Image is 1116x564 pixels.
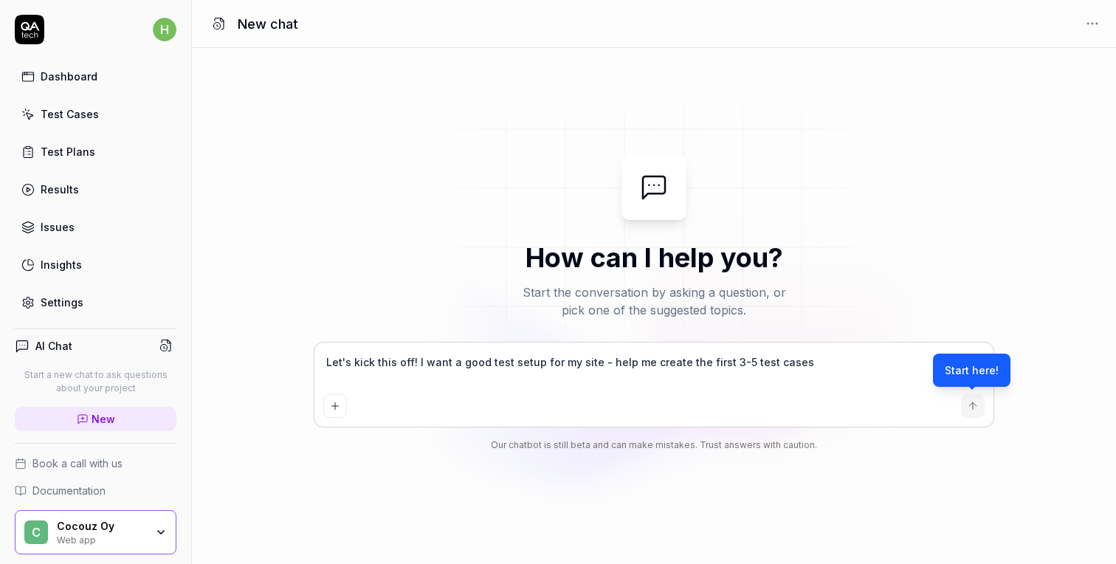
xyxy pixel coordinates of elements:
button: h [153,15,176,44]
a: Results [15,175,176,204]
span: Book a call with us [32,455,123,471]
div: Dashboard [41,69,97,84]
div: Web app [57,533,145,545]
span: New [92,411,115,427]
a: Test Plans [15,137,176,166]
button: Add attachment [323,394,347,418]
div: Our chatbot is still beta and can make mistakes. Trust answers with caution. [314,439,993,452]
div: Test Plans [41,144,95,159]
a: Issues [15,213,176,241]
div: Settings [41,295,83,310]
span: h [153,18,176,41]
a: Test Cases [15,100,176,128]
p: Start a new chat to ask questions about your project [15,368,176,395]
a: Settings [15,288,176,317]
div: Start here! [933,354,1010,387]
span: C [24,520,48,544]
div: Results [41,182,79,197]
div: Insights [41,257,82,272]
a: Documentation [15,483,176,498]
div: Cocouz Oy [57,520,145,533]
div: Test Cases [41,106,99,122]
span: Documentation [32,483,106,498]
div: Issues [41,219,75,235]
h4: AI Chat [35,338,72,354]
h1: New chat [238,14,298,34]
a: Book a call with us [15,455,176,471]
a: New [15,407,176,431]
button: CCocouz OyWeb app [15,510,176,554]
a: Insights [15,250,176,279]
textarea: Let's kick this off! I want a good test setup for my site - help me create the first 3-5 test cases [323,351,985,388]
a: Dashboard [15,62,176,91]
